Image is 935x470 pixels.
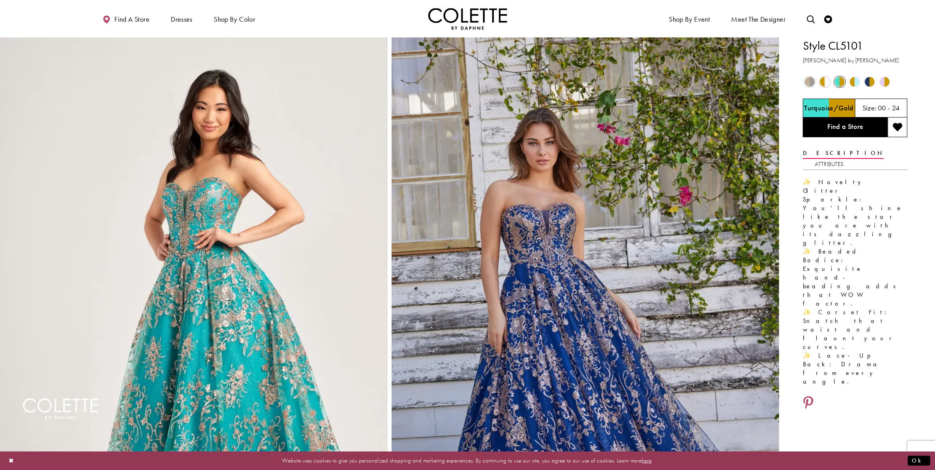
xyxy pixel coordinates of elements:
span: Shop by color [214,15,255,23]
h5: Chosen color [804,104,854,112]
img: Colette by Daphne [428,8,507,30]
a: Meet the designer [730,8,788,30]
h3: [PERSON_NAME] by [PERSON_NAME] [803,56,907,65]
div: Gold/White [818,75,832,89]
a: here [642,457,652,464]
div: Light Blue/Gold [848,75,862,89]
div: Product color controls state depends on size chosen [803,75,907,90]
div: Navy/Gold [863,75,877,89]
span: Size: [862,103,877,112]
button: Add to wishlist [888,117,907,137]
div: Turquoise/Gold [833,75,847,89]
span: Dresses [169,8,194,30]
a: Find a Store [803,117,888,137]
span: Dresses [171,15,192,23]
h5: 00 - 24 [878,104,900,112]
div: Lilac/Gold [878,75,892,89]
a: Share using Pinterest - Opens in new tab [803,396,814,411]
a: Attributes [815,159,844,170]
a: Check Wishlist [822,8,834,30]
a: Visit Home Page [428,8,507,30]
span: Shop by color [212,8,257,30]
a: Find a store [101,8,151,30]
div: Gold/Pewter [803,75,817,89]
span: Shop By Event [669,15,710,23]
a: Toggle search [805,8,817,30]
p: Website uses cookies to give you personalized shopping and marketing experiences. By continuing t... [57,455,878,466]
div: ✨ Novelty Glitter Sparkle: You'll shine like the star you are with its dazzling glitter. ✨ Beaded... [803,178,907,386]
span: Find a store [114,15,149,23]
button: Submit Dialog [908,456,930,466]
h1: Style CL5101 [803,37,907,54]
button: Close Dialog [5,454,18,468]
span: Meet the designer [732,15,786,23]
a: Description [803,147,884,159]
span: Shop By Event [667,8,712,30]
